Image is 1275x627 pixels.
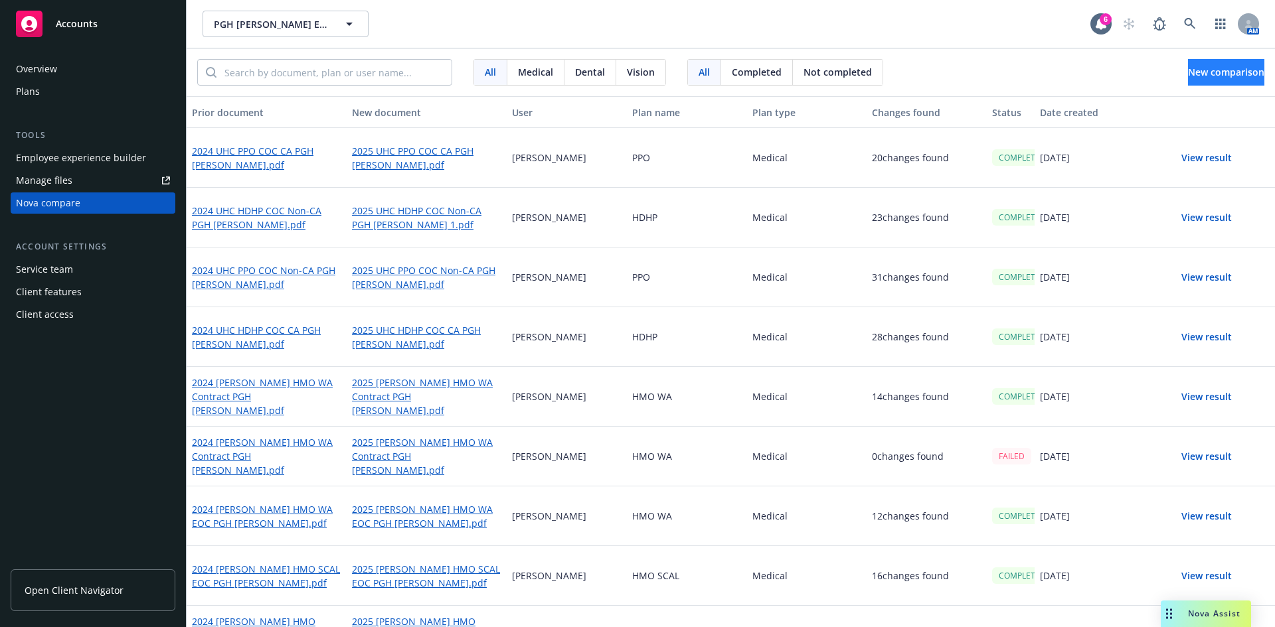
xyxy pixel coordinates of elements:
div: COMPLETED [992,388,1053,405]
div: Medical [747,367,867,427]
button: Plan name [627,96,747,128]
p: [DATE] [1040,389,1070,403]
div: Status [992,105,1029,119]
a: Plans [11,81,175,102]
p: [DATE] [1040,270,1070,284]
a: 2024 UHC HDHP COC Non-CA PGH [PERSON_NAME].pdf [192,204,341,232]
p: 12 changes found [872,509,949,523]
div: HMO SCAL [627,546,747,606]
span: All [699,65,710,79]
div: Changes found [872,105,981,119]
a: 2024 UHC PPO COC Non-CA PGH [PERSON_NAME].pdf [192,263,341,291]
a: 2025 [PERSON_NAME] HMO SCAL EOC PGH [PERSON_NAME].pdf [352,562,501,590]
div: Medical [747,427,867,486]
a: 2024 UHC PPO COC CA PGH [PERSON_NAME].pdf [192,144,341,172]
a: Report a Bug [1146,11,1173,37]
div: Tools [11,129,175,142]
button: New comparison [1188,59,1264,86]
a: 2024 [PERSON_NAME] HMO SCAL EOC PGH [PERSON_NAME].pdf [192,562,341,590]
div: Medical [747,128,867,188]
a: 2025 [PERSON_NAME] HMO WA Contract PGH [PERSON_NAME].pdf [352,435,501,477]
div: Client access [16,304,74,325]
a: Service team [11,259,175,280]
p: [DATE] [1040,509,1070,523]
a: 2024 [PERSON_NAME] HMO WA Contract PGH [PERSON_NAME].pdf [192,376,341,417]
svg: Search [206,67,216,78]
div: Medical [747,307,867,367]
div: Medical [747,486,867,546]
a: Employee experience builder [11,147,175,169]
div: FAILED [992,448,1031,464]
div: COMPLETED [992,567,1053,584]
div: PPO [627,128,747,188]
div: Plans [16,81,40,102]
p: [PERSON_NAME] [512,151,586,165]
span: All [485,65,496,79]
a: 2024 [PERSON_NAME] HMO WA EOC PGH [PERSON_NAME].pdf [192,502,341,530]
a: Start snowing [1116,11,1142,37]
span: Medical [518,65,553,79]
a: 2025 [PERSON_NAME] HMO WA EOC PGH [PERSON_NAME].pdf [352,502,501,530]
span: Completed [732,65,782,79]
span: New comparison [1188,66,1264,78]
div: User [512,105,622,119]
p: 31 changes found [872,270,949,284]
div: Medical [747,546,867,606]
a: 2025 UHC PPO COC Non-CA PGH [PERSON_NAME].pdf [352,263,501,291]
span: Not completed [804,65,872,79]
a: 2024 UHC HDHP COC CA PGH [PERSON_NAME].pdf [192,323,341,351]
p: 16 changes found [872,569,949,583]
div: Medical [747,188,867,247]
p: [PERSON_NAME] [512,569,586,583]
span: Vision [627,65,655,79]
button: View result [1160,324,1253,350]
div: Manage files [16,170,72,191]
button: PGH [PERSON_NAME] Engineering, Inc. [203,11,369,37]
p: [PERSON_NAME] [512,210,586,224]
div: HMO WA [627,486,747,546]
div: Overview [16,58,57,80]
p: [DATE] [1040,151,1070,165]
div: Plan name [632,105,742,119]
a: 2024 [PERSON_NAME] HMO WA Contract PGH [PERSON_NAME].pdf [192,435,341,477]
button: View result [1160,145,1253,171]
div: COMPLETED [992,508,1053,524]
button: View result [1160,443,1253,470]
div: Employee experience builder [16,147,146,169]
button: New document [347,96,507,128]
div: New document [352,105,501,119]
div: COMPLETED [992,209,1053,226]
a: Client features [11,281,175,303]
p: [DATE] [1040,569,1070,583]
div: HDHP [627,188,747,247]
div: HDHP [627,307,747,367]
p: 23 changes found [872,210,949,224]
p: [PERSON_NAME] [512,449,586,463]
div: 6 [1100,13,1112,25]
div: Plan type [752,105,862,119]
div: COMPLETED [992,328,1053,345]
p: [PERSON_NAME] [512,509,586,523]
a: 2025 UHC PPO COC CA PGH [PERSON_NAME].pdf [352,144,501,172]
a: Search [1177,11,1203,37]
button: View result [1160,503,1253,529]
div: HMO WA [627,367,747,427]
a: Client access [11,304,175,325]
a: 2025 UHC HDHP COC Non-CA PGH [PERSON_NAME] 1.pdf [352,204,501,232]
div: HMO WA [627,427,747,486]
p: 14 changes found [872,389,949,403]
span: Accounts [56,19,98,29]
div: Prior document [192,105,341,119]
a: 2025 UHC HDHP COC CA PGH [PERSON_NAME].pdf [352,323,501,351]
p: 20 changes found [872,151,949,165]
p: [PERSON_NAME] [512,389,586,403]
div: PPO [627,247,747,307]
button: Nova Assist [1161,600,1251,627]
p: 28 changes found [872,330,949,344]
button: View result [1160,204,1253,231]
a: Overview [11,58,175,80]
input: Search by document, plan or user name... [216,60,452,85]
div: COMPLETED [992,149,1053,166]
div: Medical [747,247,867,307]
p: [DATE] [1040,330,1070,344]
